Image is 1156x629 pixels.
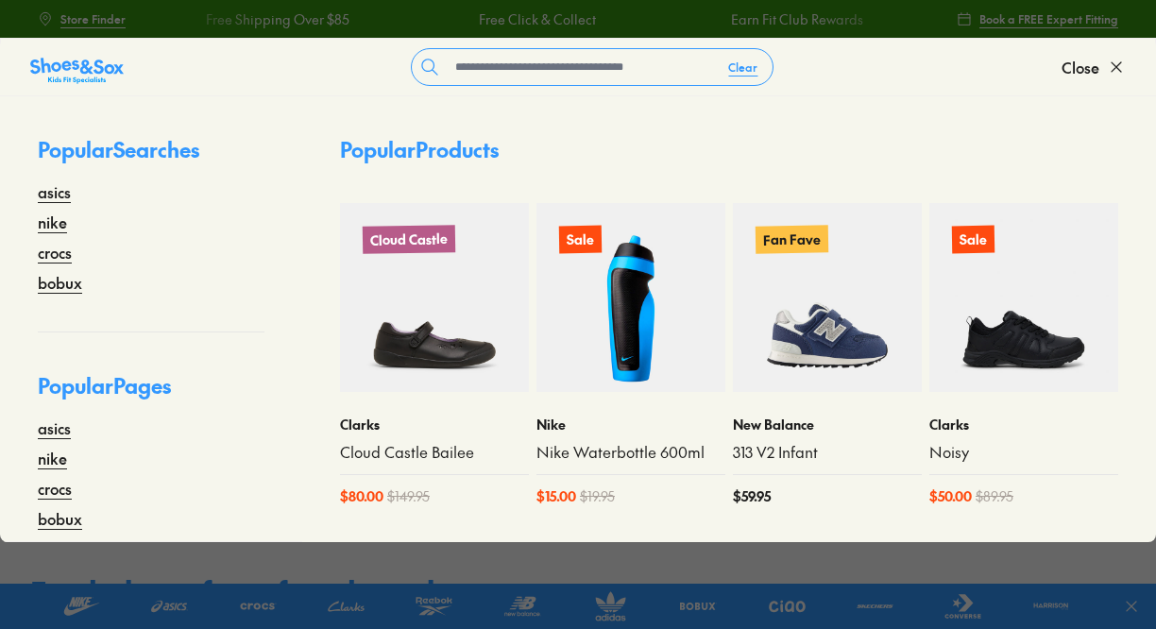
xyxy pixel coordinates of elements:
span: $ 80.00 [340,486,383,506]
a: asics [38,180,71,203]
a: Sale [929,203,1118,392]
a: Free Click & Collect [478,9,595,29]
a: Book a FREE Expert Fitting [957,2,1118,36]
a: Sale [536,203,725,392]
p: Clarks [929,415,1118,434]
p: Fan Fave [756,226,828,254]
p: Clarks [340,415,529,434]
span: Store Finder [60,10,126,27]
p: Popular Products [340,134,499,165]
a: Cloud Castle Bailee [340,442,529,463]
a: Earn Fit Club Rewards [729,9,861,29]
a: Nike Waterbottle 600ml [536,442,725,463]
a: Store Finder [38,2,126,36]
a: Noisy [929,442,1118,463]
a: Fan Fave [733,203,922,392]
span: $ 50.00 [929,486,972,506]
a: asics [38,416,71,439]
a: bobux [38,271,82,294]
button: Close [1062,46,1126,88]
span: $ 15.00 [536,486,576,506]
span: Close [1062,56,1099,78]
a: crocs [38,477,72,500]
span: $ 59.95 [733,486,771,506]
img: SNS_Logo_Responsive.svg [30,56,124,86]
p: Cloud Castle [363,225,455,254]
p: Sale [952,226,994,254]
a: bobux [38,507,82,530]
p: Popular Searches [38,134,264,180]
p: Nike [536,415,725,434]
button: Clear [713,50,773,84]
p: New Balance [733,415,922,434]
span: $ 149.95 [387,486,430,506]
span: $ 19.95 [580,486,615,506]
a: crocs [38,241,72,263]
a: nike [38,447,67,469]
a: 313 V2 Infant [733,442,922,463]
a: Free Shipping Over $85 [205,9,348,29]
a: Cloud Castle [340,203,529,392]
p: Sale [559,226,602,254]
span: $ 89.95 [976,486,1013,506]
p: Popular Pages [38,370,264,416]
a: nike [38,211,67,233]
span: Book a FREE Expert Fitting [979,10,1118,27]
a: Shoes &amp; Sox [30,52,124,82]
